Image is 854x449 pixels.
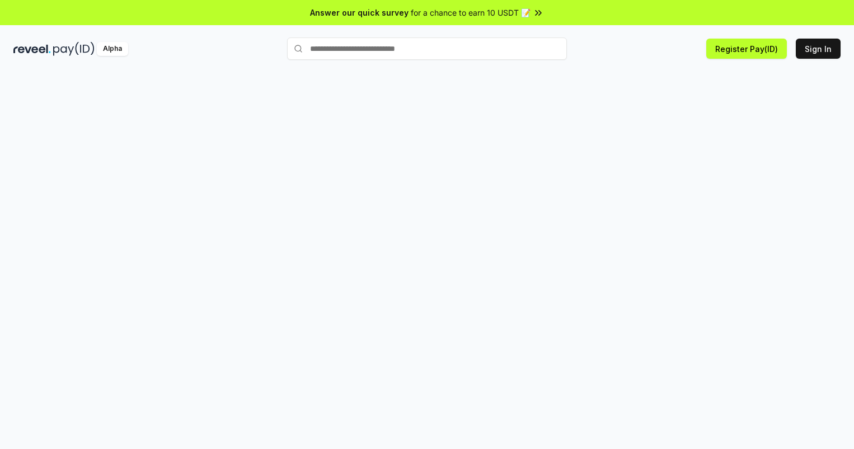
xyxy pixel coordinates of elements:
[796,39,841,59] button: Sign In
[97,42,128,56] div: Alpha
[310,7,409,18] span: Answer our quick survey
[411,7,531,18] span: for a chance to earn 10 USDT 📝
[13,42,51,56] img: reveel_dark
[53,42,95,56] img: pay_id
[706,39,787,59] button: Register Pay(ID)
